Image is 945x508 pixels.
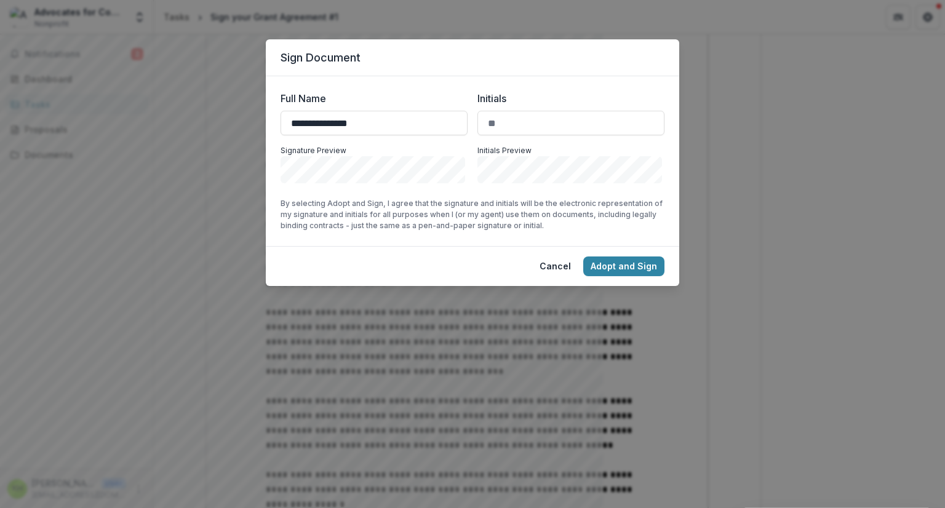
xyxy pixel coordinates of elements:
[266,39,679,76] header: Sign Document
[477,91,657,106] label: Initials
[281,91,460,106] label: Full Name
[532,256,578,276] button: Cancel
[583,256,664,276] button: Adopt and Sign
[281,198,664,231] p: By selecting Adopt and Sign, I agree that the signature and initials will be the electronic repre...
[281,145,468,156] p: Signature Preview
[477,145,664,156] p: Initials Preview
